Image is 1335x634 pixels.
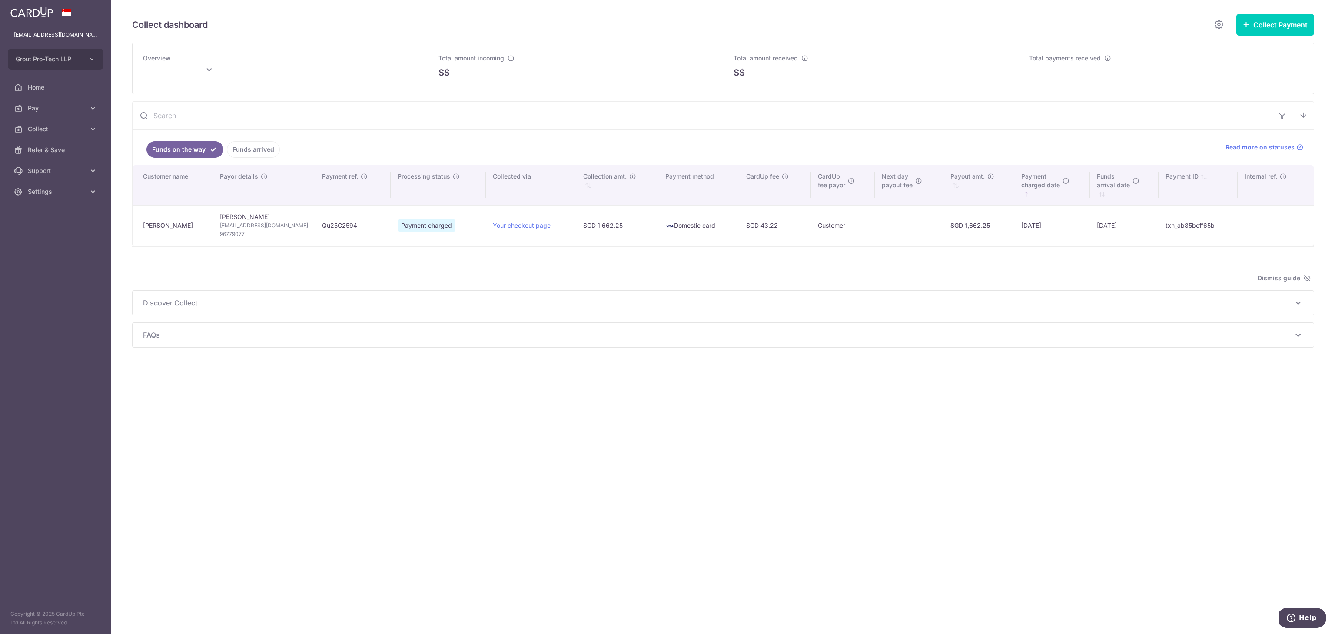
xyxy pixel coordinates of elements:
th: Collection amt. : activate to sort column ascending [576,165,659,205]
span: CardUp fee payor [818,172,845,189]
a: Read more on statuses [1225,143,1303,152]
span: Discover Collect [143,298,1293,308]
button: Collect Payment [1236,14,1314,36]
span: Read more on statuses [1225,143,1295,152]
span: Total amount received [734,54,798,62]
span: [EMAIL_ADDRESS][DOMAIN_NAME] [220,221,308,230]
span: Internal ref. [1245,172,1277,181]
span: Support [28,166,85,175]
div: SGD 1,662.25 [950,221,1007,230]
span: Funds arrival date [1097,172,1130,189]
a: Funds on the way [146,141,223,158]
span: S$ [734,66,745,79]
span: Home [28,83,85,92]
input: Search [133,102,1272,129]
td: [DATE] [1090,205,1159,246]
td: [DATE] [1014,205,1090,246]
span: Dismiss guide [1258,273,1311,283]
span: FAQs [143,330,1293,340]
p: FAQs [143,330,1303,340]
span: Grout Pro-Tech LLP [16,55,80,63]
span: Payor details [220,172,258,181]
th: Customer name [133,165,213,205]
td: SGD 1,662.25 [576,205,659,246]
th: Collected via [486,165,576,205]
th: Internal ref. [1238,165,1314,205]
img: CardUp [10,7,53,17]
span: Payment ref. [322,172,358,181]
th: Next daypayout fee [875,165,943,205]
p: Discover Collect [143,298,1303,308]
th: Processing status [391,165,486,205]
td: Domestic card [658,205,739,246]
th: Payment ID: activate to sort column ascending [1159,165,1238,205]
span: Payout amt. [950,172,985,181]
span: Payment charged [398,219,455,232]
th: CardUpfee payor [811,165,875,205]
p: [EMAIL_ADDRESS][DOMAIN_NAME] [14,30,97,39]
td: txn_ab85bcff65b [1159,205,1238,246]
img: visa-sm-192604c4577d2d35970c8ed26b86981c2741ebd56154ab54ad91a526f0f24972.png [665,222,674,230]
td: Customer [811,205,875,246]
td: SGD 43.22 [739,205,810,246]
span: S$ [438,66,450,79]
button: Grout Pro-Tech LLP [8,49,103,70]
span: Help [20,6,37,14]
th: Fundsarrival date : activate to sort column ascending [1090,165,1159,205]
iframe: Opens a widget where you can find more information [1279,608,1326,630]
span: Processing status [398,172,450,181]
span: Overview [143,54,171,62]
a: Funds arrived [227,141,280,158]
span: Total payments received [1029,54,1101,62]
span: Refer & Save [28,146,85,154]
th: Payment ref. [315,165,391,205]
td: - [1238,205,1314,246]
span: Pay [28,104,85,113]
th: Payout amt. : activate to sort column ascending [943,165,1014,205]
th: CardUp fee [739,165,810,205]
td: [PERSON_NAME] [213,205,315,246]
td: - [875,205,943,246]
th: Payment method [658,165,739,205]
span: CardUp fee [746,172,779,181]
div: [PERSON_NAME] [143,221,206,230]
span: Collect [28,125,85,133]
span: Collection amt. [583,172,627,181]
td: Qu25C2594 [315,205,391,246]
span: 96779077 [220,230,308,239]
th: Payor details [213,165,315,205]
span: Next day payout fee [882,172,913,189]
span: Payment charged date [1021,172,1060,189]
span: Total amount incoming [438,54,504,62]
span: Settings [28,187,85,196]
h5: Collect dashboard [132,18,208,32]
a: Your checkout page [493,222,551,229]
th: Paymentcharged date : activate to sort column ascending [1014,165,1090,205]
